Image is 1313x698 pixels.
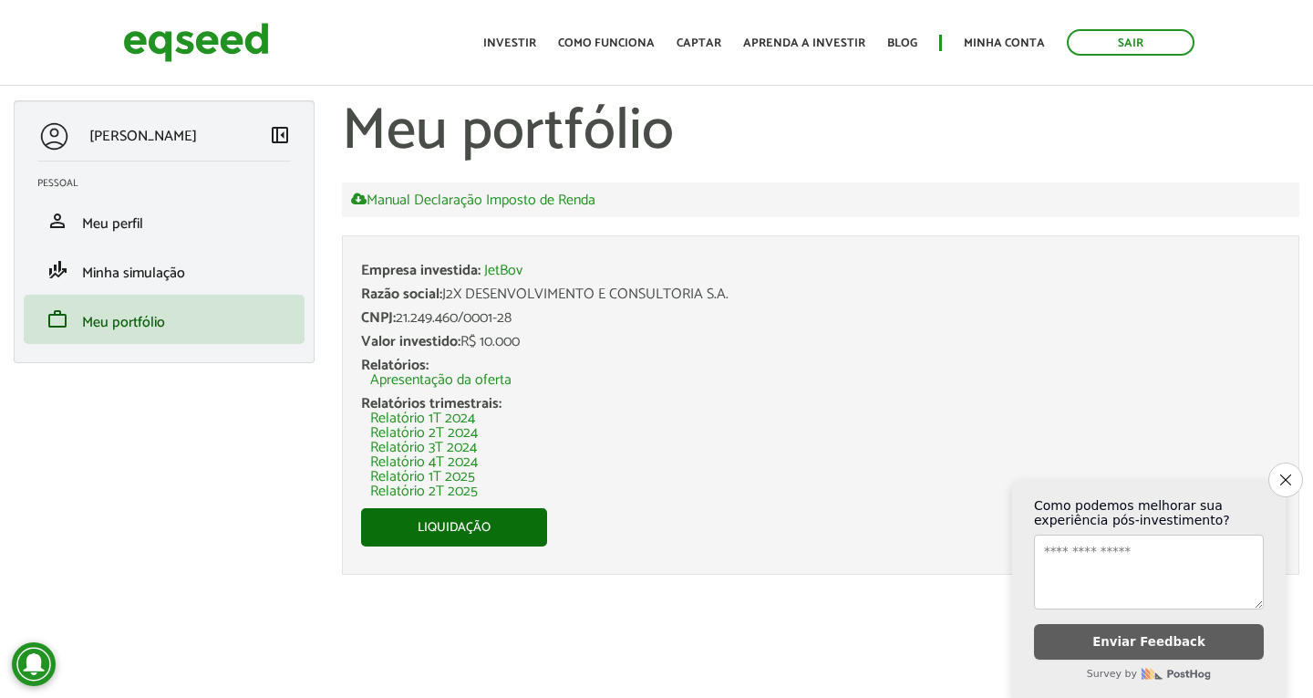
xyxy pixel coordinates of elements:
[887,37,917,49] a: Blog
[82,261,185,286] span: Minha simulação
[47,259,68,281] span: finance_mode
[89,128,197,145] p: [PERSON_NAME]
[370,426,478,441] a: Relatório 2T 2024
[24,295,305,344] li: Meu portfólio
[47,210,68,232] span: person
[361,508,547,547] a: Liquidação
[361,258,481,283] span: Empresa investida:
[370,470,475,484] a: Relatório 1T 2025
[743,37,865,49] a: Aprenda a investir
[361,306,396,330] span: CNPJ:
[37,259,291,281] a: finance_modeMinha simulação
[361,329,460,354] span: Valor investido:
[24,196,305,245] li: Meu perfil
[82,212,143,236] span: Meu perfil
[351,192,595,208] a: Manual Declaração Imposto de Renda
[484,264,522,278] a: JetBov
[37,308,291,330] a: workMeu portfólio
[361,287,1280,302] div: J2X DESENVOLVIMENTO E CONSULTORIA S.A.
[677,37,721,49] a: Captar
[361,391,501,416] span: Relatórios trimestrais:
[123,18,269,67] img: EqSeed
[1067,29,1194,56] a: Sair
[370,441,477,455] a: Relatório 3T 2024
[370,484,478,499] a: Relatório 2T 2025
[964,37,1045,49] a: Minha conta
[370,412,475,426] a: Relatório 1T 2024
[370,455,478,470] a: Relatório 4T 2024
[24,245,305,295] li: Minha simulação
[342,100,1299,164] h1: Meu portfólio
[37,178,305,189] h2: Pessoal
[483,37,536,49] a: Investir
[361,335,1280,349] div: R$ 10.000
[269,124,291,146] span: left_panel_close
[82,310,165,335] span: Meu portfólio
[370,373,512,388] a: Apresentação da oferta
[269,124,291,150] a: Colapsar menu
[558,37,655,49] a: Como funciona
[361,353,429,378] span: Relatórios:
[361,282,442,307] span: Razão social:
[37,210,291,232] a: personMeu perfil
[47,308,68,330] span: work
[361,311,1280,326] div: 21.249.460/0001-28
